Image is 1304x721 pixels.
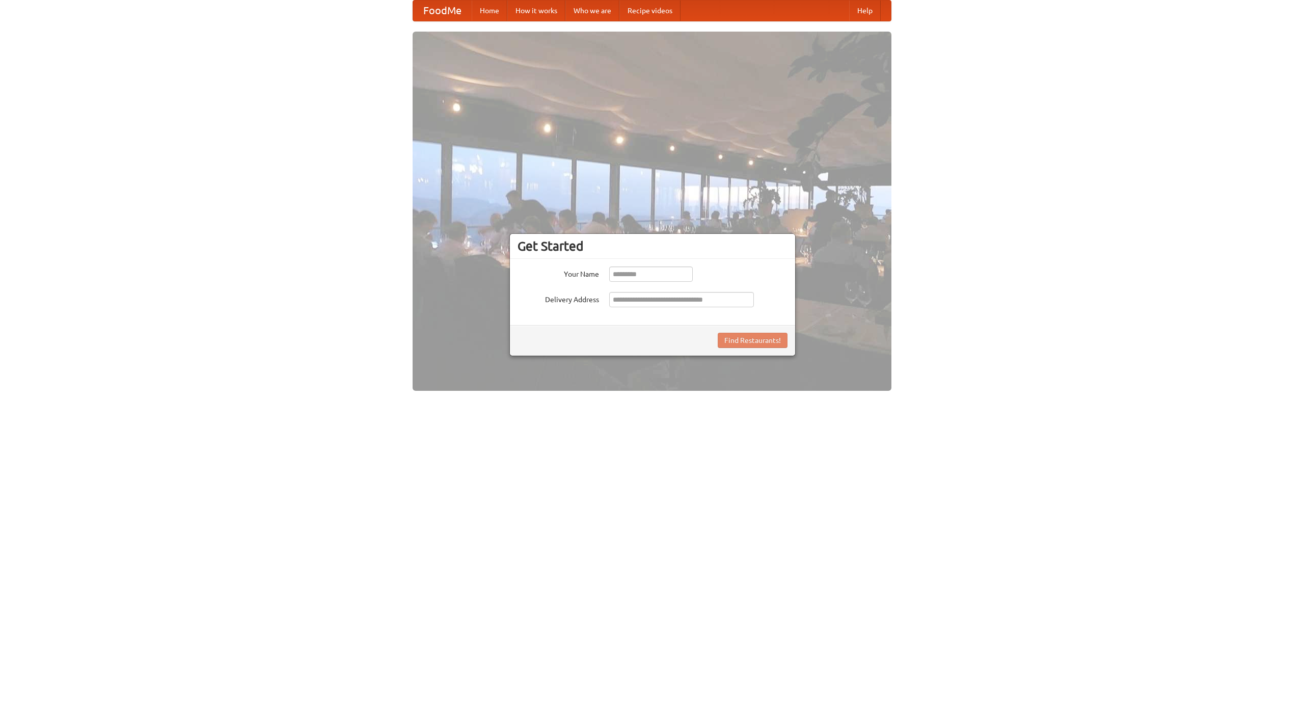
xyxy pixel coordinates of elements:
a: Recipe videos [619,1,681,21]
label: Delivery Address [518,292,599,305]
a: FoodMe [413,1,472,21]
a: Home [472,1,507,21]
a: Help [849,1,881,21]
a: How it works [507,1,565,21]
a: Who we are [565,1,619,21]
label: Your Name [518,266,599,279]
h3: Get Started [518,238,787,254]
button: Find Restaurants! [718,333,787,348]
